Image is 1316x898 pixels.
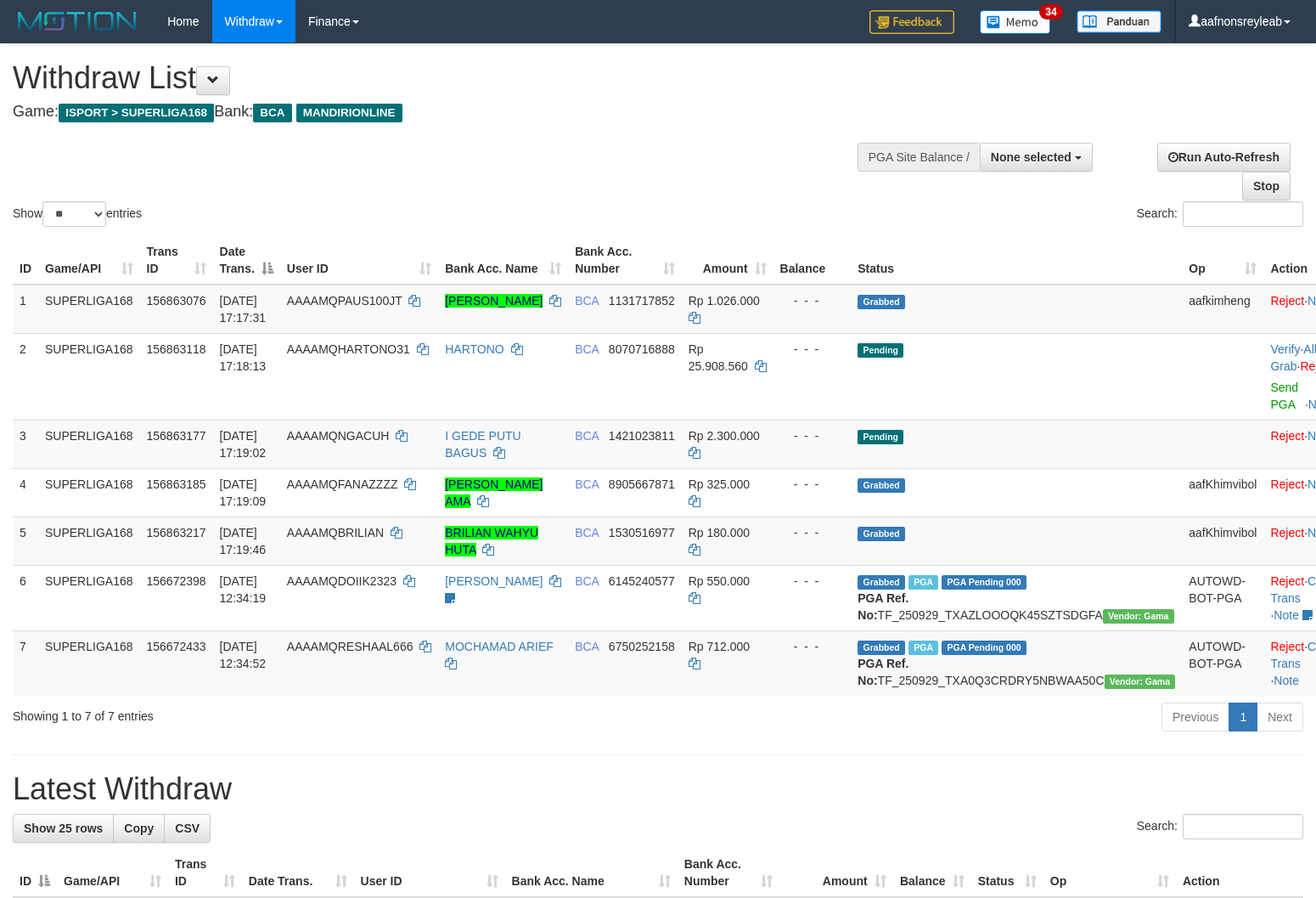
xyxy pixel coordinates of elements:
td: AUTOWD-BOT-PGA [1182,630,1263,696]
span: AAAAMQRESHAAL666 [287,640,413,653]
span: PGA Pending [942,575,1026,590]
span: Copy [124,822,154,835]
span: Marked by aafsoycanthlai [908,575,938,590]
div: Showing 1 to 7 of 7 entries [13,701,536,725]
span: AAAAMQNGACUH [287,429,390,443]
span: Rp 550.000 [689,574,750,588]
th: Action [1176,849,1303,897]
span: BCA [575,574,599,588]
th: Balance: activate to sort column ascending [893,849,971,897]
a: [PERSON_NAME] [445,294,543,308]
span: Grabbed [858,575,905,590]
td: AUTOWD-BOT-PGA [1182,565,1263,630]
span: AAAAMQPAUS100JT [287,294,402,308]
input: Search: [1183,814,1303,839]
td: SUPERLIGA168 [38,285,140,334]
span: BCA [575,294,599,308]
span: 156672398 [147,574,206,588]
a: Note [1274,674,1299,687]
span: BCA [575,526,599,539]
a: Reject [1270,526,1304,539]
span: [DATE] 17:18:13 [220,342,267,373]
span: Copy 6750252158 to clipboard [609,640,675,653]
td: SUPERLIGA168 [38,630,140,696]
div: - - - [780,341,845,358]
th: Trans ID: activate to sort column ascending [140,236,213,285]
span: Rp 1.026.000 [689,294,760,308]
span: ISPORT > SUPERLIGA168 [59,104,214,122]
td: 3 [13,420,38,468]
td: SUPERLIGA168 [38,517,140,565]
span: Rp 25.908.560 [689,342,748,373]
span: MANDIRIONLINE [296,104,402,122]
td: 1 [13,285,38,334]
td: 4 [13,468,38,517]
th: Bank Acc. Number: activate to sort column ascending [568,236,682,285]
td: SUPERLIGA168 [38,565,140,630]
span: 156863118 [147,342,206,356]
a: HARTONO [445,342,504,356]
td: TF_250929_TXAZLOOOQK45SZTSDGFA [851,565,1182,630]
span: Grabbed [858,478,905,493]
th: Trans ID: activate to sort column ascending [168,849,242,897]
span: Rp 180.000 [689,526,750,539]
a: Reject [1270,294,1304,308]
a: 1 [1229,703,1257,731]
span: Grabbed [858,295,905,309]
a: Reject [1270,640,1304,653]
a: BRILIAN WAHYU HUTA [445,526,538,556]
span: Vendor URL: https://trx31.1velocity.biz [1105,675,1176,689]
th: Amount: activate to sort column ascending [779,849,893,897]
span: BCA [575,640,599,653]
img: Feedback.jpg [869,10,954,34]
span: Copy 8070716888 to clipboard [609,342,675,356]
td: aafkimheng [1182,285,1263,334]
span: [DATE] 17:19:09 [220,477,267,508]
td: 7 [13,630,38,696]
td: 5 [13,517,38,565]
span: Marked by aafsoycanthlai [908,641,938,655]
th: Game/API: activate to sort column ascending [57,849,168,897]
td: SUPERLIGA168 [38,468,140,517]
div: PGA Site Balance / [858,143,980,172]
th: Op: activate to sort column ascending [1182,236,1263,285]
span: 156672433 [147,640,206,653]
th: User ID: activate to sort column ascending [354,849,505,897]
span: BCA [575,477,599,491]
td: SUPERLIGA168 [38,420,140,468]
span: Show 25 rows [24,822,103,835]
span: 156863177 [147,429,206,443]
a: Stop [1242,172,1291,200]
select: Showentries [42,201,106,227]
th: Bank Acc. Name: activate to sort column ascending [505,849,678,897]
span: Rp 325.000 [689,477,750,491]
th: Status [851,236,1182,285]
div: - - - [780,638,845,655]
span: 156863076 [147,294,206,308]
a: Run Auto-Refresh [1157,143,1291,172]
img: MOTION_logo.png [13,8,142,34]
span: None selected [991,150,1071,164]
span: BCA [575,342,599,356]
a: CSV [164,814,211,843]
img: panduan.png [1077,10,1161,33]
div: - - - [780,476,845,493]
span: Rp 2.300.000 [689,429,760,443]
span: AAAAMQHARTONO31 [287,342,410,356]
span: 156863217 [147,526,206,539]
span: Copy 6145240577 to clipboard [609,574,675,588]
span: 34 [1039,4,1062,20]
span: Vendor URL: https://trx31.1velocity.biz [1103,609,1174,624]
span: AAAAMQBRILIAN [287,526,384,539]
span: Rp 712.000 [689,640,750,653]
span: [DATE] 17:17:31 [220,294,267,325]
th: Status: activate to sort column ascending [971,849,1043,897]
img: Button%20Memo.svg [980,10,1051,34]
a: MOCHAMAD ARIEF [445,640,554,653]
a: Copy [113,814,165,843]
span: AAAAMQFANAZZZZ [287,477,398,491]
span: Copy 1530516977 to clipboard [609,526,675,539]
span: BCA [575,429,599,443]
span: Pending [858,430,903,444]
th: Game/API: activate to sort column ascending [38,236,140,285]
